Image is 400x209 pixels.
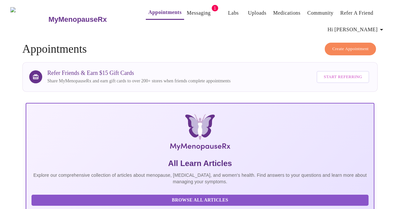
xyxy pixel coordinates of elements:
[47,78,231,84] p: Share MyMenopauseRx and earn gift cards to over 200+ stores when friends complete appointments
[22,43,378,56] h4: Appointments
[31,158,369,169] h5: All Learn Articles
[31,197,370,202] a: Browse All Articles
[146,6,184,20] button: Appointments
[47,70,231,77] h3: Refer Friends & Earn $15 Gift Cards
[325,23,388,36] button: Hi [PERSON_NAME]
[84,114,316,153] img: MyMenopauseRx Logo
[270,7,303,20] button: Medications
[228,8,239,18] a: Labs
[187,8,210,18] a: Messaging
[245,7,269,20] button: Uploads
[48,8,133,31] a: MyMenopauseRx
[212,5,218,11] span: 1
[10,7,48,32] img: MyMenopauseRx Logo
[248,8,267,18] a: Uploads
[328,25,385,34] span: Hi [PERSON_NAME]
[340,8,373,18] a: Refer a Friend
[184,7,213,20] button: Messaging
[38,196,362,204] span: Browse All Articles
[325,43,376,55] button: Create Appointment
[31,195,369,206] button: Browse All Articles
[307,8,333,18] a: Community
[223,7,244,20] button: Labs
[273,8,300,18] a: Medications
[332,45,369,53] span: Create Appointment
[305,7,336,20] button: Community
[315,68,371,86] a: Start Referring
[338,7,376,20] button: Refer a Friend
[324,73,362,81] span: Start Referring
[48,15,107,24] h3: MyMenopauseRx
[148,8,181,17] a: Appointments
[31,172,369,185] p: Explore our comprehensive collection of articles about menopause, [MEDICAL_DATA], and women's hea...
[317,71,369,83] button: Start Referring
